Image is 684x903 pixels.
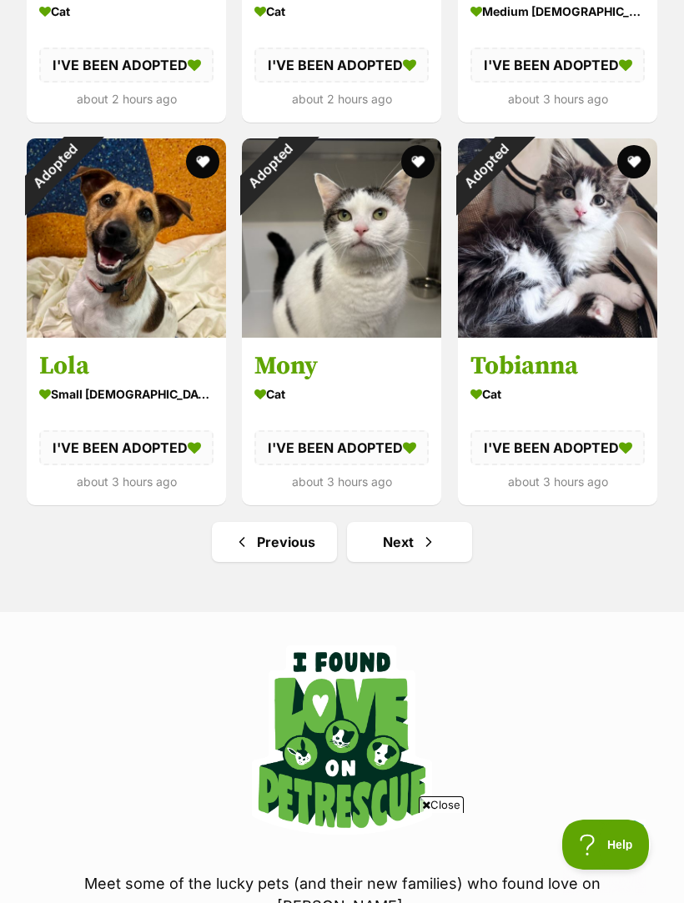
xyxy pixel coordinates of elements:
[562,820,651,870] iframe: Help Scout Beacon - Open
[470,470,645,493] div: about 3 hours ago
[27,338,226,505] a: Lola small [DEMOGRAPHIC_DATA] Dog I'VE BEEN ADOPTED about 3 hours ago favourite
[458,324,657,341] a: Adopted
[470,88,645,110] div: about 3 hours ago
[254,88,429,110] div: about 2 hours ago
[220,117,319,216] div: Adopted
[252,645,432,835] img: Found love on PetRescue
[254,470,429,493] div: about 3 hours ago
[27,138,226,338] img: Lola
[347,522,472,562] a: Next page
[458,338,657,505] a: Tobianna Cat I'VE BEEN ADOPTED about 3 hours ago favourite
[242,138,441,338] img: Mony
[419,796,464,813] span: Close
[470,48,645,83] div: I'VE BEEN ADOPTED
[25,522,659,562] nav: Pagination
[39,430,214,465] div: I'VE BEEN ADOPTED
[470,382,645,406] div: Cat
[27,324,226,341] a: Adopted
[39,382,214,406] div: small [DEMOGRAPHIC_DATA] Dog
[242,324,441,341] a: Adopted
[470,430,645,465] div: I'VE BEEN ADOPTED
[470,350,645,382] h3: Tobianna
[39,470,214,493] div: about 3 hours ago
[402,145,435,178] button: favourite
[436,117,536,216] div: Adopted
[39,48,214,83] div: I'VE BEEN ADOPTED
[254,48,429,83] div: I'VE BEEN ADOPTED
[254,350,429,382] h3: Mony
[254,430,429,465] div: I'VE BEEN ADOPTED
[5,117,104,216] div: Adopted
[212,522,337,562] a: Previous page
[254,382,429,406] div: Cat
[186,145,219,178] button: favourite
[617,145,651,178] button: favourite
[39,350,214,382] h3: Lola
[38,820,646,895] iframe: Advertisement
[458,138,657,338] img: Tobianna
[242,338,441,505] a: Mony Cat I'VE BEEN ADOPTED about 3 hours ago favourite
[39,88,214,110] div: about 2 hours ago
